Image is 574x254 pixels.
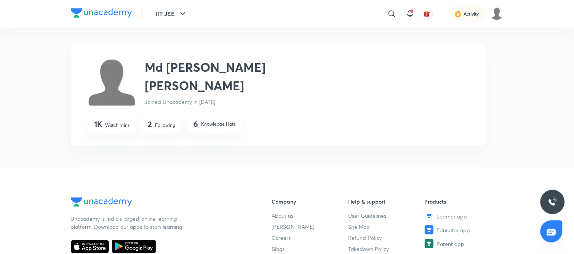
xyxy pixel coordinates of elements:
p: Joined Unacademy in [DATE] [145,98,362,106]
img: Company Logo [71,8,132,18]
a: Company Logo [71,8,132,19]
img: Educator app [425,225,434,235]
h4: 6 [194,120,198,129]
p: Knowledge Hats [201,121,236,128]
a: Blogs [272,245,349,253]
a: Educator app [425,225,501,235]
span: Learner app [437,212,467,220]
a: Parent app [425,239,501,248]
img: Learner app [425,212,434,221]
img: Avatar [88,58,136,106]
span: Educator app [437,226,470,234]
h4: 2 [148,120,152,129]
img: Parent app [425,239,434,248]
p: Watch mins [106,122,130,129]
h6: Help & support [348,197,425,205]
img: ttu [548,197,557,207]
button: avatar [421,8,433,20]
a: [PERSON_NAME] [272,223,349,231]
h6: Products [425,197,501,205]
a: Learner app [425,212,501,221]
button: IIT JEE [151,6,192,21]
h2: Md [PERSON_NAME] [PERSON_NAME] [145,58,362,95]
a: Careers [272,234,349,242]
img: Company Logo [71,197,132,207]
span: Parent app [437,240,465,248]
a: Company Logo [71,197,248,209]
img: Md Khalid Hasan Ansari [491,7,504,20]
a: Takedown Policy [348,245,425,253]
a: User Guidelines [348,212,425,220]
h4: 1K [94,120,102,129]
span: Careers [272,234,291,242]
p: Following [155,122,176,129]
a: About us [272,212,349,220]
a: Site Map [348,223,425,231]
a: Refund Policy [348,234,425,242]
img: avatar [424,10,430,17]
p: Unacademy is India’s largest online learning platform. Download our apps to start learning [71,215,185,231]
img: activity [455,9,462,18]
h6: Company [272,197,349,205]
